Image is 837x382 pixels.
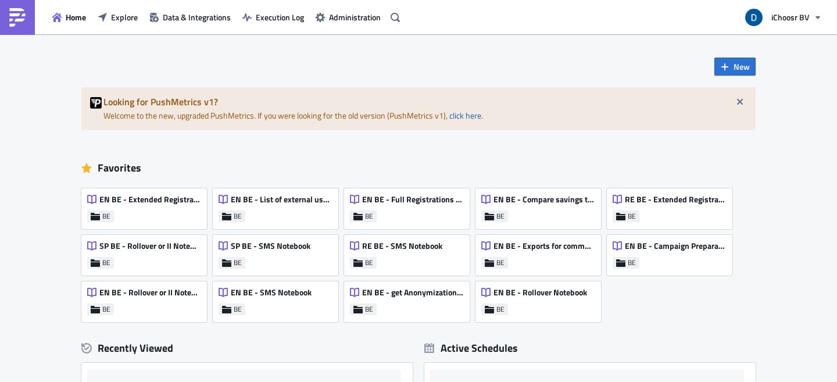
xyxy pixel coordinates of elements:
span: Explore [111,11,138,23]
a: RE BE - Extended Registrations exportBE [607,183,738,229]
span: RE BE - SMS Notebook [362,241,442,251]
span: EN BE - Extended Registrations export [99,194,201,205]
span: BE [102,305,110,314]
h5: Looking for PushMetrics v1? [103,97,747,106]
a: EN BE - List of external user id's of KBC RegistrantsBE [213,183,344,229]
button: Execution Log [237,8,310,26]
button: Home [46,8,92,26]
span: BE [496,212,505,221]
button: Explore [92,8,144,26]
a: EN BE - Rollover or II NotebookBE [81,276,213,322]
a: EN BE - Full Registrations export for project/communityBE [344,183,475,229]
span: SP BE - Rollover or II Notebook [99,241,201,251]
span: Home [66,11,86,23]
span: BE [496,305,505,314]
span: EN BE - get Anonymization list [362,287,463,298]
span: SP BE - SMS Notebook [231,241,310,251]
div: Active Schedules [424,341,518,355]
a: SP BE - SMS NotebookBE [213,229,344,276]
span: BE [102,212,110,221]
div: Welcome to the new, upgraded PushMetrics. If you were looking for the old version (PushMetrics v1... [81,87,756,130]
a: EN BE - Extended Registrations exportBE [81,183,213,229]
span: Administration [329,11,381,23]
a: EN BE - SMS NotebookBE [213,276,344,322]
a: EN BE - Rollover NotebookBE [475,276,607,322]
span: BE [234,212,242,221]
span: BE [365,258,373,267]
span: BE [234,258,242,267]
span: EN BE - List of external user id's of KBC Registrants [231,194,332,205]
span: EN BE - Exports for community leaders [493,241,595,251]
span: BE [102,258,110,267]
span: EN BE - Full Registrations export for project/community [362,194,463,205]
a: EN BE - Compare savings to the Average Market OfferBE [475,183,607,229]
span: BE [365,212,373,221]
span: EN BE - Rollover or II Notebook [99,287,201,298]
a: EN BE - get Anonymization listBE [344,276,475,322]
a: EN BE - Exports for community leadersBE [475,229,607,276]
div: Favorites [81,159,756,177]
span: BE [365,305,373,314]
span: EN BE - Compare savings to the Average Market Offer [493,194,595,205]
span: Data & Integrations [163,11,231,23]
a: SP BE - Rollover or II NotebookBE [81,229,213,276]
div: Recently Viewed [81,340,413,357]
span: BE [234,305,242,314]
a: click here [449,109,481,122]
img: Avatar [744,8,764,27]
span: EN BE - SMS Notebook [231,287,312,298]
span: RE BE - Extended Registrations export [625,194,726,205]
span: BE [496,258,505,267]
a: RE BE - SMS NotebookBE [344,229,475,276]
a: EN BE - Campaign Preparation - Info for suppliersBE [607,229,738,276]
span: BE [628,258,636,267]
span: EN BE - Campaign Preparation - Info for suppliers [625,241,726,251]
img: PushMetrics [8,8,27,27]
button: Administration [310,8,387,26]
span: New [734,60,750,73]
button: Data & Integrations [144,8,237,26]
span: Execution Log [256,11,304,23]
span: BE [628,212,636,221]
button: New [714,58,756,76]
button: iChoosr BV [738,5,828,30]
span: EN BE - Rollover Notebook [493,287,587,298]
span: iChoosr BV [771,11,809,23]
